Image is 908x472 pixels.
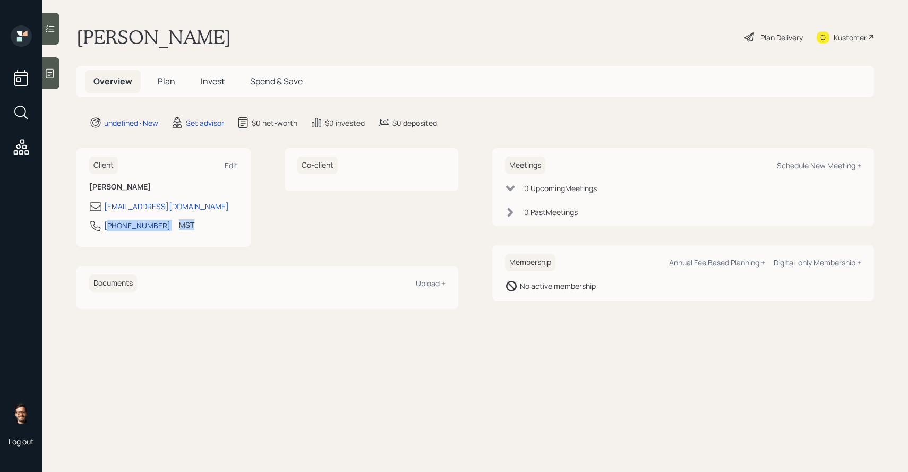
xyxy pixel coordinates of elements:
div: Edit [225,160,238,170]
div: Annual Fee Based Planning + [669,258,765,268]
div: $0 invested [325,117,365,128]
div: [PHONE_NUMBER] [104,220,170,231]
div: Set advisor [186,117,224,128]
h6: Membership [505,254,555,271]
div: Digital-only Membership + [774,258,861,268]
span: Invest [201,75,225,87]
span: Overview [93,75,132,87]
div: Schedule New Meeting + [777,160,861,170]
div: 0 Past Meeting s [524,207,578,218]
div: [EMAIL_ADDRESS][DOMAIN_NAME] [104,201,229,212]
div: Plan Delivery [760,32,803,43]
h6: Co-client [297,157,338,174]
div: Kustomer [834,32,867,43]
h6: Client [89,157,118,174]
div: undefined · New [104,117,158,128]
span: Spend & Save [250,75,303,87]
h6: [PERSON_NAME] [89,183,238,192]
div: Upload + [416,278,446,288]
div: No active membership [520,280,596,291]
div: $0 net-worth [252,117,297,128]
h6: Documents [89,274,137,292]
h6: Meetings [505,157,545,174]
div: 0 Upcoming Meeting s [524,183,597,194]
div: Log out [8,436,34,447]
h1: [PERSON_NAME] [76,25,231,49]
div: $0 deposited [392,117,437,128]
img: sami-boghos-headshot.png [11,402,32,424]
div: MST [179,219,194,230]
span: Plan [158,75,175,87]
